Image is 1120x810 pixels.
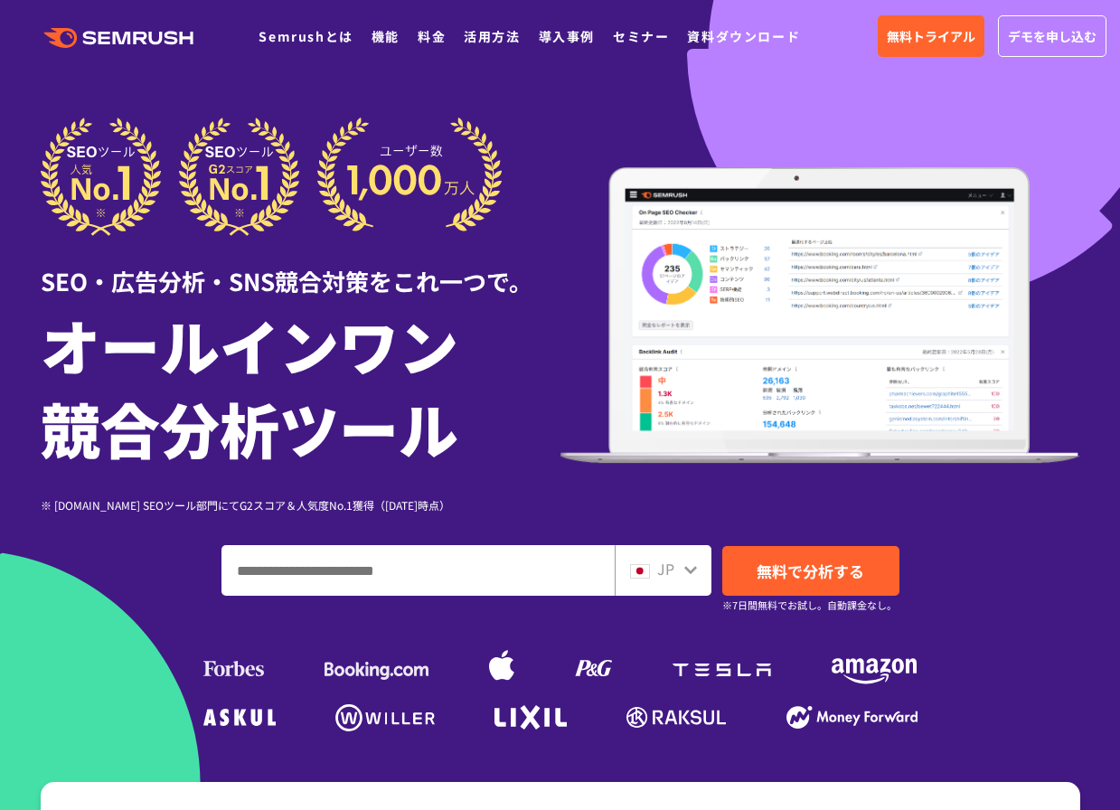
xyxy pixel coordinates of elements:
span: JP [657,558,674,579]
div: SEO・広告分析・SNS競合対策をこれ一つで。 [41,236,560,298]
a: 料金 [418,27,446,45]
span: 無料で分析する [757,560,864,582]
a: セミナー [613,27,669,45]
a: 無料トライアル [878,15,984,57]
input: ドメイン、キーワードまたはURLを入力してください [222,546,614,595]
a: 導入事例 [539,27,595,45]
h1: オールインワン 競合分析ツール [41,303,560,469]
a: 活用方法 [464,27,520,45]
small: ※7日間無料でお試し。自動課金なし。 [722,597,897,614]
span: 無料トライアル [887,26,975,46]
a: デモを申し込む [998,15,1106,57]
a: 機能 [372,27,400,45]
a: 無料で分析する [722,546,899,596]
a: Semrushとは [259,27,353,45]
a: 資料ダウンロード [687,27,800,45]
span: デモを申し込む [1008,26,1096,46]
div: ※ [DOMAIN_NAME] SEOツール部門にてG2スコア＆人気度No.1獲得（[DATE]時点） [41,496,560,513]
